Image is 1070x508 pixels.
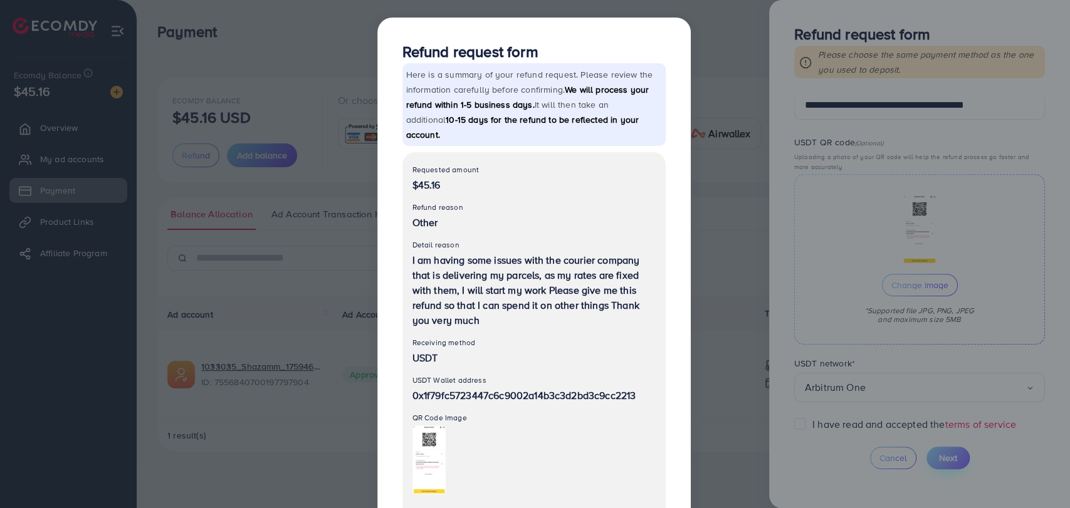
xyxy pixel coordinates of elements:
p: Requested amount [412,162,656,177]
p: QR Code Image [412,410,656,425]
span: 10-15 days for the refund to be reflected in your account. [406,113,639,141]
p: Receiving method [412,335,656,350]
p: USDT [412,350,656,365]
p: Detail reason [412,237,656,252]
p: USDT Wallet address [412,373,656,388]
iframe: Chat [1017,452,1061,499]
p: Here is a summary of your refund request. Please review the information carefully before confirmi... [402,63,666,146]
p: Refund reason [412,200,656,215]
p: Other [412,215,656,230]
h3: Refund request form [402,43,666,61]
span: We will process your refund within 1-5 business days. [406,83,649,111]
p: I am having some issues with the courier company that is delivering my parcels, as my rates are f... [412,252,656,328]
img: Preview Image [412,425,446,494]
p: 0x1f79fc5723447c6c9002a14b3c3d2bd3c9cc2213 [412,388,656,403]
p: $45.16 [412,177,656,192]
